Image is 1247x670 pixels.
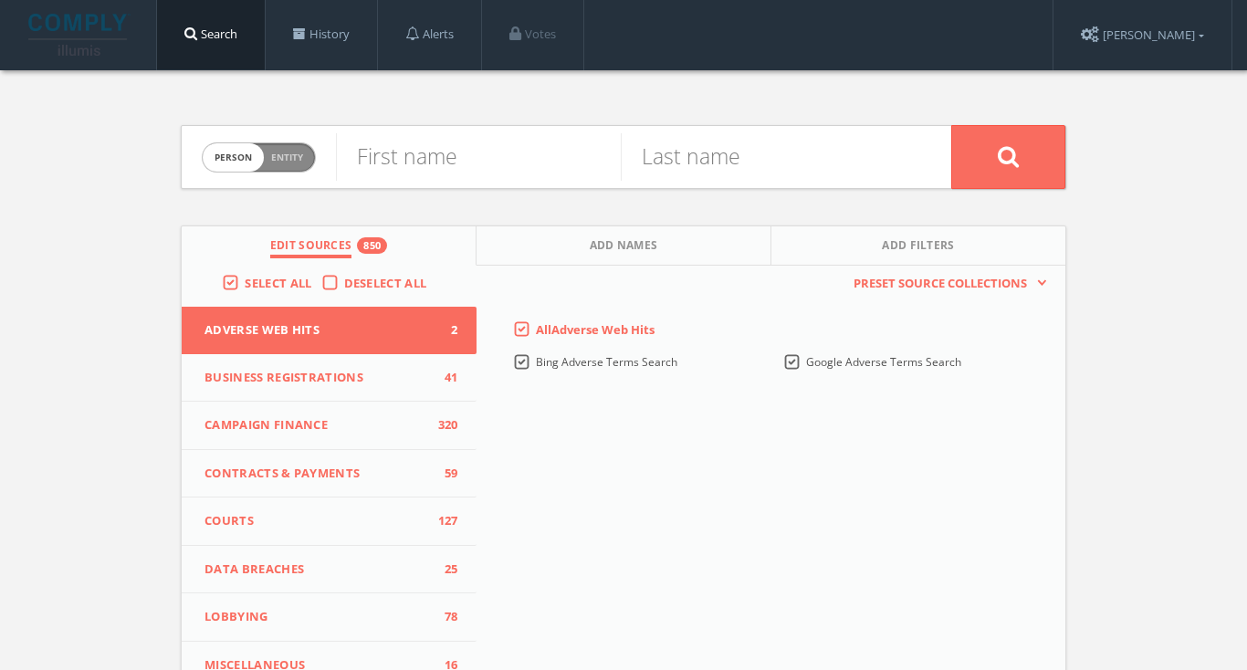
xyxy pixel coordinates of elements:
[204,560,431,579] span: Data Breaches
[431,560,458,579] span: 25
[431,465,458,483] span: 59
[431,608,458,626] span: 78
[204,416,431,434] span: Campaign Finance
[882,237,955,258] span: Add Filters
[182,226,477,266] button: Edit Sources850
[204,608,431,626] span: Lobbying
[245,275,311,291] span: Select All
[182,450,477,498] button: Contracts & Payments59
[182,593,477,642] button: Lobbying78
[204,512,431,530] span: Courts
[182,546,477,594] button: Data Breaches25
[357,237,387,254] div: 850
[431,416,458,434] span: 320
[806,354,961,370] span: Google Adverse Terms Search
[431,512,458,530] span: 127
[271,151,303,164] span: Entity
[771,226,1065,266] button: Add Filters
[844,275,1036,293] span: Preset Source Collections
[182,402,477,450] button: Campaign Finance320
[182,497,477,546] button: Courts127
[204,465,431,483] span: Contracts & Payments
[536,321,655,338] span: All Adverse Web Hits
[182,307,477,354] button: Adverse Web Hits2
[477,226,771,266] button: Add Names
[431,369,458,387] span: 41
[204,321,431,340] span: Adverse Web Hits
[844,275,1047,293] button: Preset Source Collections
[203,143,264,172] span: person
[590,237,658,258] span: Add Names
[182,354,477,403] button: Business Registrations41
[431,321,458,340] span: 2
[270,237,352,258] span: Edit Sources
[536,354,677,370] span: Bing Adverse Terms Search
[344,275,427,291] span: Deselect All
[28,14,131,56] img: illumis
[204,369,431,387] span: Business Registrations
